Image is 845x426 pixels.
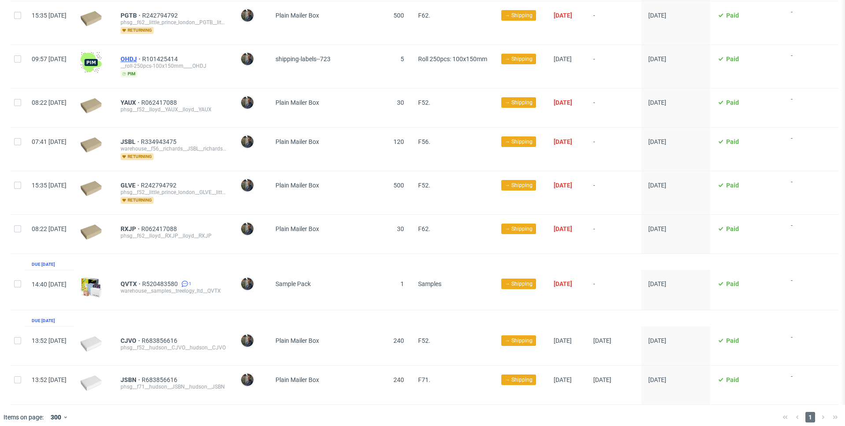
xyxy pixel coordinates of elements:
[505,280,533,288] span: → Shipping
[400,55,404,62] span: 5
[121,138,141,145] span: JSBL
[593,55,634,77] span: -
[791,52,818,77] span: -
[121,55,142,62] a: OHDJ
[121,287,226,294] div: warehouse__samples__treelogy_ltd__QVTX
[393,138,404,145] span: 120
[141,182,178,189] a: R242794792
[121,344,226,351] div: phsg__f52__hudson__CJVO__hudson__CJVO
[593,376,611,383] span: [DATE]
[276,55,331,62] span: shipping-labels--723
[505,181,533,189] span: → Shipping
[141,138,178,145] a: R334943475
[81,336,102,351] img: plain-eco-white.f1cb12edca64b5eabf5f.png
[505,376,533,384] span: → Shipping
[142,12,180,19] span: R242794792
[276,182,319,189] span: Plain Mailer Box
[418,280,441,287] span: Samples
[648,12,666,19] span: [DATE]
[505,337,533,345] span: → Shipping
[593,225,634,243] span: -
[648,225,666,232] span: [DATE]
[121,225,141,232] a: RXJP
[593,280,634,299] span: -
[81,11,102,26] img: plain-eco.9b3ba858dad33fd82c36.png
[648,182,666,189] span: [DATE]
[554,55,572,62] span: [DATE]
[726,337,739,344] span: Paid
[121,62,226,70] div: __roll-250pcs-100x150mm____OHDJ
[726,376,739,383] span: Paid
[121,19,226,26] div: phsg__f62__little_prince_london__PGTB__little_prince_london__PGTB
[142,280,180,287] a: R520483580
[418,99,430,106] span: F52.
[241,53,253,65] img: Maciej Sobola
[241,136,253,148] img: Maciej Sobola
[121,189,226,196] div: phsg__f52__little_prince_london__GLVE__little_prince_london__GLVE
[121,12,142,19] a: PGTB
[397,99,404,106] span: 30
[121,106,226,113] div: phsg__f52__lloyd__YAUX__lloyd__YAUX
[791,95,818,117] span: -
[32,138,66,145] span: 07:41 [DATE]
[554,280,572,287] span: [DATE]
[393,337,404,344] span: 240
[648,55,666,62] span: [DATE]
[554,138,572,145] span: [DATE]
[32,337,66,344] span: 13:52 [DATE]
[791,277,818,299] span: -
[726,182,739,189] span: Paid
[791,178,818,204] span: -
[805,412,815,422] span: 1
[142,55,180,62] a: R101425414
[554,376,572,383] span: [DATE]
[418,12,430,19] span: F62.
[418,138,430,145] span: F56.
[81,277,102,298] img: sample-icon.16e107be6ad460a3e330.png
[81,137,102,152] img: plain-eco.9b3ba858dad33fd82c36.png
[241,223,253,235] img: Maciej Sobola
[121,99,141,106] a: YAUX
[121,383,226,390] div: phsg__f71__hudson__JSBN__hudson__JSBN
[505,11,533,19] span: → Shipping
[241,374,253,386] img: Maciej Sobola
[397,225,404,232] span: 30
[418,225,430,232] span: F62.
[791,135,818,160] span: -
[81,98,102,113] img: plain-eco.9b3ba858dad33fd82c36.png
[593,12,634,34] span: -
[505,55,533,63] span: → Shipping
[32,376,66,383] span: 13:52 [DATE]
[4,413,44,422] span: Items on page:
[32,317,55,324] div: Due [DATE]
[276,337,319,344] span: Plain Mailer Box
[81,375,102,390] img: plain-eco-white.f1cb12edca64b5eabf5f.png
[142,376,179,383] a: R683856616
[32,99,66,106] span: 08:22 [DATE]
[554,337,572,344] span: [DATE]
[554,99,572,106] span: [DATE]
[791,373,818,394] span: -
[726,12,739,19] span: Paid
[81,52,102,73] img: wHgJFi1I6lmhQAAAABJRU5ErkJggg==
[141,225,179,232] a: R062417088
[418,182,430,189] span: F52.
[726,138,739,145] span: Paid
[142,337,179,344] a: R683856616
[505,225,533,233] span: → Shipping
[121,145,226,152] div: warehouse__f56__richards__JSBL__richards__JSBL
[121,70,137,77] span: pim
[47,411,63,423] div: 300
[648,138,666,145] span: [DATE]
[81,224,102,239] img: plain-eco.9b3ba858dad33fd82c36.png
[393,376,404,383] span: 240
[32,261,55,268] div: Due [DATE]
